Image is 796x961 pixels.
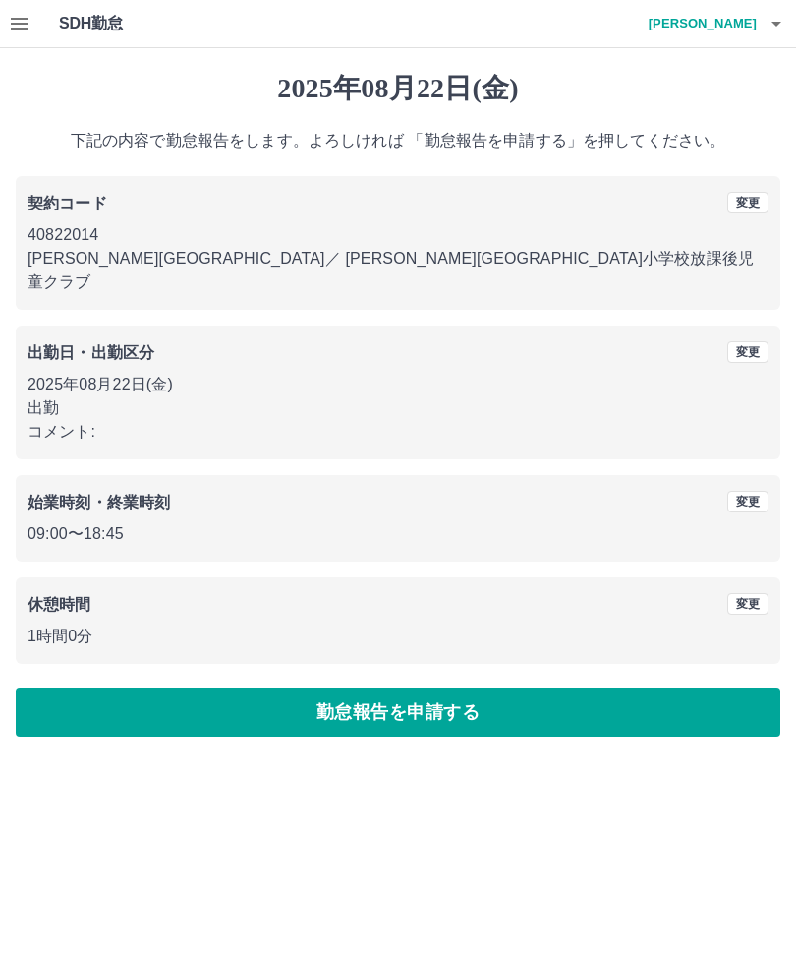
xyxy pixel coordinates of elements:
button: 変更 [727,341,768,363]
p: コメント: [28,420,768,444]
button: 変更 [727,192,768,213]
p: 1時間0分 [28,625,768,648]
b: 始業時刻・終業時刻 [28,494,170,511]
b: 契約コード [28,195,107,211]
p: [PERSON_NAME][GEOGRAPHIC_DATA] ／ [PERSON_NAME][GEOGRAPHIC_DATA]小学校放課後児童クラブ [28,247,768,294]
p: 40822014 [28,223,768,247]
p: 09:00 〜 18:45 [28,522,768,546]
p: 出勤 [28,396,768,420]
p: 2025年08月22日(金) [28,373,768,396]
button: 変更 [727,491,768,512]
h1: 2025年08月22日(金) [16,72,780,105]
button: 変更 [727,593,768,615]
p: 下記の内容で勤怠報告をします。よろしければ 「勤怠報告を申請する」を押してください。 [16,129,780,152]
b: 出勤日・出勤区分 [28,344,154,361]
b: 休憩時間 [28,596,91,613]
button: 勤怠報告を申請する [16,688,780,737]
